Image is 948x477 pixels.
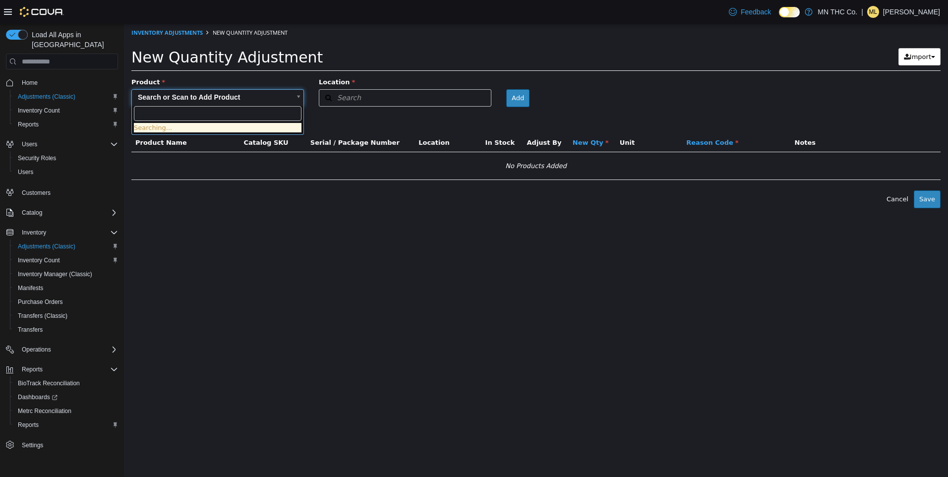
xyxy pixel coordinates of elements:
span: ML [869,6,878,18]
a: Reports [14,419,43,431]
span: Reports [14,419,118,431]
a: Dashboards [14,391,61,403]
button: Manifests [10,281,122,295]
a: Adjustments (Classic) [14,240,79,252]
button: Settings [2,438,122,452]
button: Customers [2,185,122,199]
button: Inventory Manager (Classic) [10,267,122,281]
span: Purchase Orders [14,296,118,308]
span: Users [18,138,118,150]
span: Metrc Reconciliation [14,405,118,417]
span: Inventory Count [18,256,60,264]
a: Inventory Manager (Classic) [14,268,96,280]
span: Operations [22,346,51,354]
span: Inventory Count [18,107,60,115]
button: Inventory [18,227,50,238]
span: Dashboards [14,391,118,403]
p: [PERSON_NAME] [883,6,940,18]
a: Reports [14,119,43,130]
span: Metrc Reconciliation [18,407,71,415]
a: Transfers (Classic) [14,310,71,322]
span: Dashboards [18,393,58,401]
span: Adjustments (Classic) [14,91,118,103]
span: Settings [18,439,118,451]
a: Feedback [725,2,775,22]
a: Settings [18,439,47,451]
span: Reports [18,363,118,375]
span: Adjustments (Classic) [14,240,118,252]
button: Metrc Reconciliation [10,404,122,418]
span: Security Roles [18,154,56,162]
span: Inventory Count [14,105,118,117]
button: Reports [2,362,122,376]
div: Michael Lessard [867,6,879,18]
span: Inventory Manager (Classic) [18,270,92,278]
span: Users [22,140,37,148]
button: Transfers [10,323,122,337]
button: Users [10,165,122,179]
p: | [861,6,863,18]
span: Reports [14,119,118,130]
span: Inventory Count [14,254,118,266]
a: Inventory Count [14,105,64,117]
img: Cova [20,7,64,17]
span: Transfers [18,326,43,334]
span: Catalog [18,207,118,219]
button: BioTrack Reconciliation [10,376,122,390]
span: Transfers [14,324,118,336]
span: Users [18,168,33,176]
button: Adjustments (Classic) [10,90,122,104]
span: Inventory [18,227,118,238]
span: Operations [18,344,118,356]
span: Inventory Manager (Classic) [14,268,118,280]
span: Transfers (Classic) [18,312,67,320]
button: Security Roles [10,151,122,165]
button: Operations [18,344,55,356]
p: MN THC Co. [818,6,857,18]
span: Security Roles [14,152,118,164]
button: Inventory Count [10,104,122,118]
button: Catalog [2,206,122,220]
button: Inventory [2,226,122,239]
span: Reports [22,365,43,373]
a: Security Roles [14,152,60,164]
a: Inventory Count [14,254,64,266]
button: Purchase Orders [10,295,122,309]
button: Inventory Count [10,253,122,267]
input: Dark Mode [779,7,800,17]
a: Purchase Orders [14,296,67,308]
a: Dashboards [10,390,122,404]
span: Feedback [741,7,771,17]
a: Manifests [14,282,47,294]
a: Home [18,77,42,89]
span: Adjustments (Classic) [18,93,75,101]
span: Purchase Orders [18,298,63,306]
span: Load All Apps in [GEOGRAPHIC_DATA] [28,30,118,50]
span: Reports [18,120,39,128]
span: Manifests [18,284,43,292]
button: Transfers (Classic) [10,309,122,323]
span: Catalog [22,209,42,217]
button: Home [2,75,122,90]
span: BioTrack Reconciliation [18,379,80,387]
span: Users [14,166,118,178]
span: Reports [18,421,39,429]
button: Users [18,138,41,150]
span: Home [18,76,118,89]
span: Inventory [22,229,46,237]
a: Adjustments (Classic) [14,91,79,103]
a: Metrc Reconciliation [14,405,75,417]
button: Operations [2,343,122,357]
span: Adjustments (Classic) [18,242,75,250]
span: Customers [18,186,118,198]
button: Reports [18,363,47,375]
a: Customers [18,187,55,199]
span: Transfers (Classic) [14,310,118,322]
span: Manifests [14,282,118,294]
a: Transfers [14,324,47,336]
a: Users [14,166,37,178]
button: Reports [10,418,122,432]
a: BioTrack Reconciliation [14,377,84,389]
span: Home [22,79,38,87]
